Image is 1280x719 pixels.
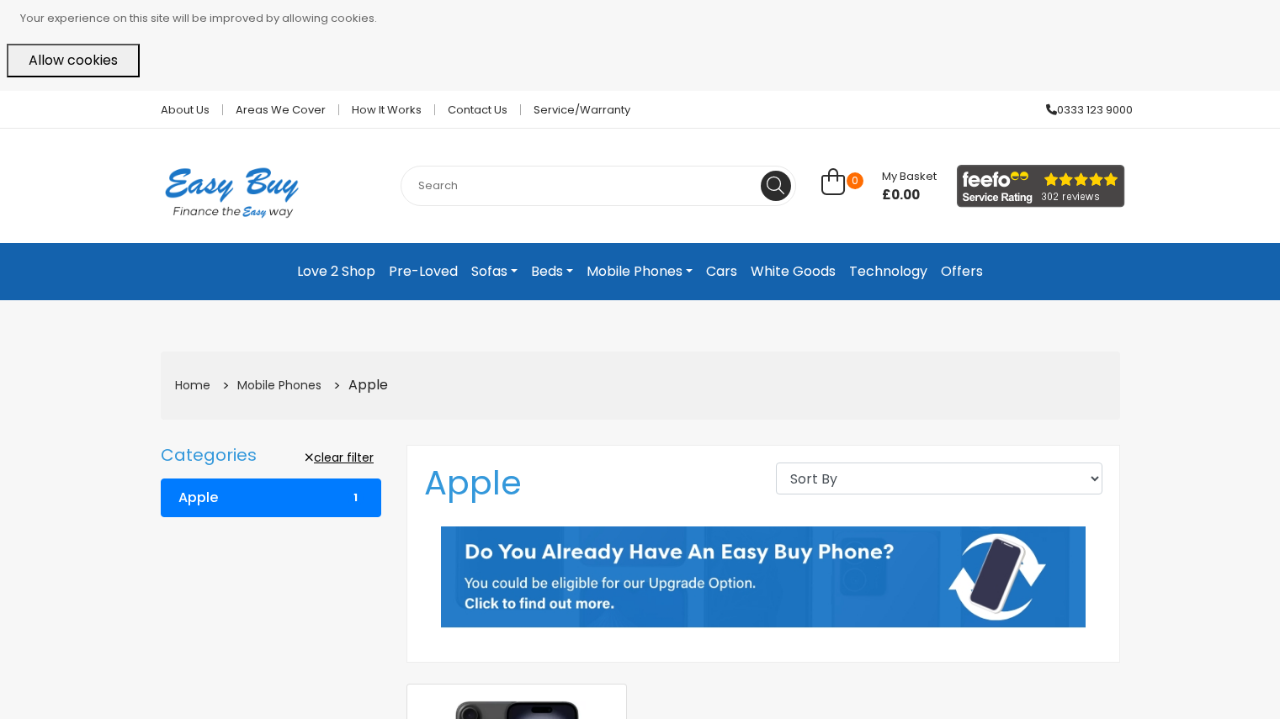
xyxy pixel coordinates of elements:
a: Home [175,377,210,394]
a: 0333 123 9000 [1033,104,1133,115]
span: £0.00 [882,187,937,204]
input: Search [401,166,796,206]
img: Easy Buy [148,145,316,240]
a: Mobile Phones [237,377,321,394]
a: Technology [842,256,934,287]
button: Allow cookies [7,44,140,77]
a: How it works [339,104,435,115]
a: White Goods [744,256,842,287]
a: About Us [148,104,223,115]
a: Mobile Phones [580,256,699,287]
a: Offers [934,256,990,287]
p: Your experience on this site will be improved by allowing cookies. [20,7,1273,30]
a: Service/Warranty [521,104,630,115]
span: 1 [348,490,364,505]
img: feefo_logo [957,165,1125,208]
a: Love 2 Shop [290,256,382,287]
a: 0 My Basket £0.00 [821,177,937,197]
a: Cars [699,256,744,287]
b: Apple [178,489,218,506]
a: Beds [524,256,580,287]
a: Areas we cover [223,104,339,115]
a: Apple 1 [161,478,382,517]
li: Apple [327,373,390,399]
h1: Apple [424,463,751,503]
a: clear filter [297,445,381,471]
span: 0 [847,172,863,189]
p: Categories [161,445,257,465]
span: My Basket [882,168,937,184]
a: Contact Us [435,104,521,115]
a: Pre-Loved [382,256,465,287]
a: Sofas [465,256,524,287]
